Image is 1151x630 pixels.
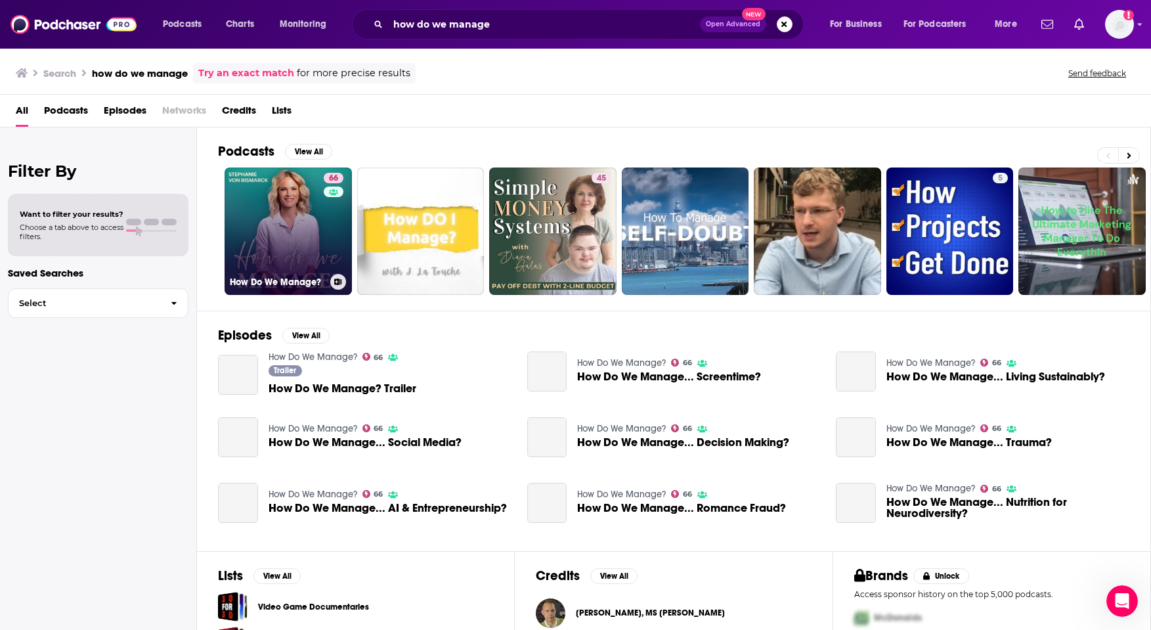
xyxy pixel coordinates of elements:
[577,423,666,434] a: How Do We Manage?
[980,485,1001,493] a: 66
[577,371,761,382] a: How Do We Manage... Screentime?
[576,608,725,618] a: Blaine J. Hoffmann, MS OSHM
[225,168,352,295] a: 66How Do We Manage?
[218,327,330,344] a: EpisodesView All
[374,491,383,497] span: 66
[536,568,638,584] a: CreditsView All
[886,357,975,369] a: How Do We Manage?
[362,490,383,498] a: 66
[986,14,1033,35] button: open menu
[218,143,332,160] a: PodcastsView All
[16,100,28,127] a: All
[742,8,766,20] span: New
[886,423,975,434] a: How Do We Manage?
[998,172,1003,185] span: 5
[527,483,567,523] a: How Do We Manage... Romance Fraud?
[9,299,160,307] span: Select
[577,489,666,500] a: How Do We Manage?
[20,223,123,241] span: Choose a tab above to access filters.
[44,100,88,127] span: Podcasts
[886,168,1014,295] a: 5
[1069,13,1089,35] a: Show notifications dropdown
[1064,68,1130,79] button: Send feedback
[269,351,357,363] a: How Do We Manage?
[218,592,248,621] a: Video Game Documentaries
[1105,10,1134,39] button: Show profile menu
[297,66,410,81] span: for more precise results
[282,328,330,344] button: View All
[269,503,507,514] span: How Do We Manage... AI & Entrepreneurship?
[374,426,383,432] span: 66
[536,598,565,628] a: Blaine J. Hoffmann, MS OSHM
[671,490,692,498] a: 66
[217,14,262,35] a: Charts
[274,367,296,374] span: Trailer
[253,568,301,584] button: View All
[886,437,1052,448] a: How Do We Manage... Trauma?
[362,424,383,432] a: 66
[895,14,986,35] button: open menu
[577,437,789,448] a: How Do We Manage... Decision Making?
[886,497,1129,519] span: How Do We Manage... Nutrition for Neurodiversity?
[671,359,692,367] a: 66
[700,16,766,32] button: Open AdvancedNew
[43,67,76,79] h3: Search
[913,568,969,584] button: Unlock
[592,173,611,183] a: 45
[836,351,876,392] a: How Do We Manage... Living Sustainably?
[222,100,256,127] a: Credits
[854,568,909,584] h2: Brands
[886,483,975,494] a: How Do We Manage?
[218,417,258,457] a: How Do We Manage... Social Media?
[218,483,258,523] a: How Do We Manage... AI & Entrepreneurship?
[11,12,137,37] img: Podchaser - Follow, Share and Rate Podcasts
[269,423,357,434] a: How Do We Manage?
[272,100,292,127] a: Lists
[821,14,898,35] button: open menu
[230,277,325,288] h3: How Do We Manage?
[683,360,692,366] span: 66
[104,100,146,127] a: Episodes
[992,360,1001,366] span: 66
[874,612,922,623] span: McDonalds
[269,383,416,394] a: How Do We Manage? Trailer
[489,168,617,295] a: 45
[1123,10,1134,20] svg: Add a profile image
[854,589,1129,599] p: Access sponsor history on the top 5,000 podcasts.
[1105,10,1134,39] span: Logged in as sophieauddy
[218,568,243,584] h2: Lists
[1105,10,1134,39] img: User Profile
[218,355,258,395] a: How Do We Manage? Trailer
[218,568,301,584] a: ListsView All
[590,568,638,584] button: View All
[163,15,202,34] span: Podcasts
[364,9,816,39] div: Search podcasts, credits, & more...
[388,14,700,35] input: Search podcasts, credits, & more...
[280,15,326,34] span: Monitoring
[836,417,876,457] a: How Do We Manage... Trauma?
[269,437,462,448] a: How Do We Manage... Social Media?
[980,424,1001,432] a: 66
[198,66,294,81] a: Try an exact match
[886,371,1105,382] a: How Do We Manage... Living Sustainably?
[20,210,123,219] span: Want to filter your results?
[285,144,332,160] button: View All
[1036,13,1058,35] a: Show notifications dropdown
[218,327,272,344] h2: Episodes
[980,359,1001,367] a: 66
[577,503,786,514] a: How Do We Manage... Romance Fraud?
[8,267,188,279] p: Saved Searches
[154,14,219,35] button: open menu
[577,357,666,369] a: How Do We Manage?
[527,351,567,392] a: How Do We Manage... Screentime?
[903,15,966,34] span: For Podcasters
